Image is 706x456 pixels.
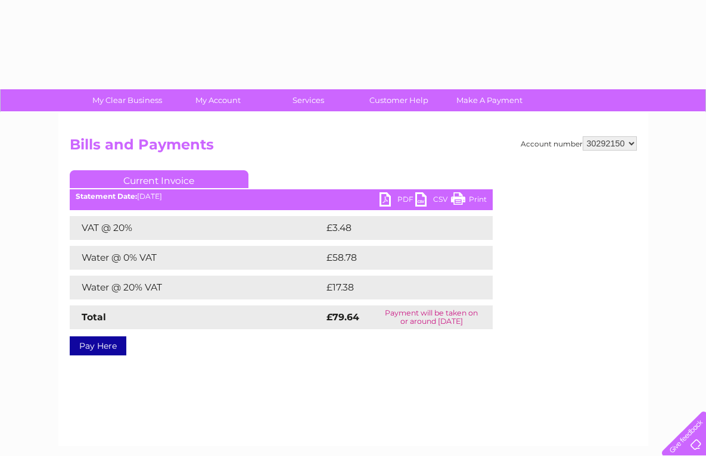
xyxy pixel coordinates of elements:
[440,89,539,111] a: Make A Payment
[70,136,637,159] h2: Bills and Payments
[169,89,267,111] a: My Account
[82,311,106,323] strong: Total
[259,89,357,111] a: Services
[76,192,137,201] b: Statement Date:
[70,192,493,201] div: [DATE]
[78,89,176,111] a: My Clear Business
[371,305,492,329] td: Payment will be taken on or around [DATE]
[521,136,637,151] div: Account number
[380,192,415,210] a: PDF
[324,246,469,270] td: £58.78
[70,216,324,240] td: VAT @ 20%
[415,192,451,210] a: CSV
[326,311,359,323] strong: £79.64
[70,276,324,299] td: Water @ 20% VAT
[70,170,248,188] a: Current Invoice
[70,336,126,355] a: Pay Here
[324,276,467,299] td: £17.38
[324,216,465,240] td: £3.48
[451,192,487,210] a: Print
[350,89,448,111] a: Customer Help
[70,246,324,270] td: Water @ 0% VAT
